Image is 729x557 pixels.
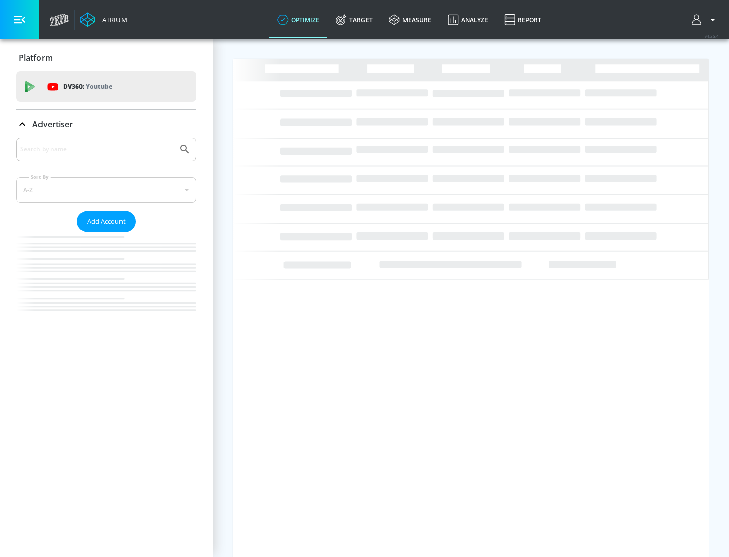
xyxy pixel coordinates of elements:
a: Analyze [439,2,496,38]
p: Advertiser [32,118,73,130]
label: Sort By [29,174,51,180]
span: v 4.25.4 [705,33,719,39]
span: Add Account [87,216,126,227]
p: Youtube [86,81,112,92]
a: Atrium [80,12,127,27]
div: Platform [16,44,196,72]
nav: list of Advertiser [16,232,196,331]
div: Advertiser [16,138,196,331]
div: A-Z [16,177,196,203]
a: measure [381,2,439,38]
div: DV360: Youtube [16,71,196,102]
a: Target [328,2,381,38]
input: Search by name [20,143,174,156]
div: Atrium [98,15,127,24]
a: optimize [269,2,328,38]
a: Report [496,2,549,38]
button: Add Account [77,211,136,232]
p: Platform [19,52,53,63]
p: DV360: [63,81,112,92]
div: Advertiser [16,110,196,138]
